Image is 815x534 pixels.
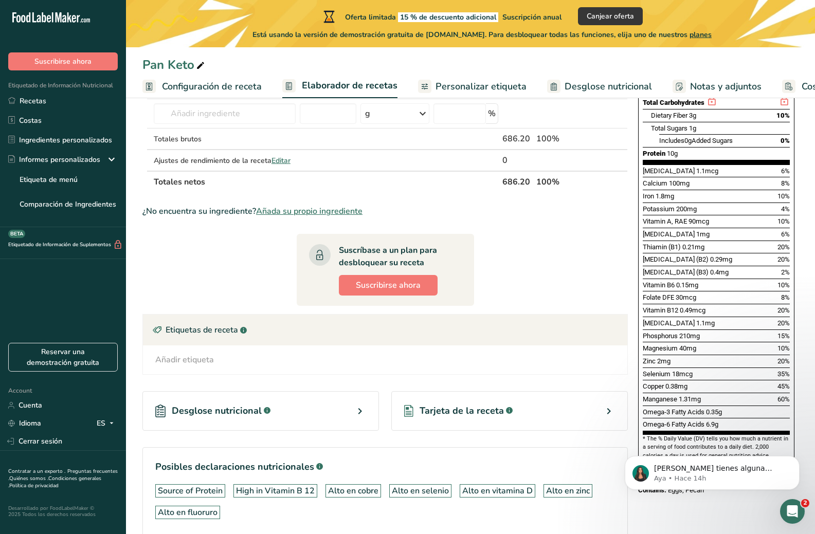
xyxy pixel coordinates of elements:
span: 1g [689,124,696,132]
span: Suscripción anual [502,12,562,22]
div: Alto en cobre [328,485,378,497]
span: 18mcg [672,370,693,378]
div: Informes personalizados [8,154,100,165]
span: Personalizar etiqueta [436,80,527,94]
span: Vitamin B12 [643,306,678,314]
span: 10% [777,217,790,225]
span: Total Sugars [651,124,687,132]
a: Reservar una demostración gratuita [8,343,118,372]
a: Personalizar etiqueta [418,75,527,98]
div: High in Vitamin B 12 [236,485,315,497]
span: 0.15mg [676,281,698,289]
span: 2 [801,499,809,507]
th: 100% [534,171,581,192]
button: Suscribirse ahora [339,275,438,296]
span: Suscribirse ahora [34,56,92,67]
div: ES [97,417,118,430]
span: 20% [777,319,790,327]
span: 200mg [676,205,697,213]
span: 1.1mcg [696,167,718,175]
span: 15 % de descuento adicional [398,12,498,22]
span: Iron [643,192,654,200]
span: 10% [777,192,790,200]
div: BETA [8,230,25,238]
div: g [365,107,370,120]
span: 1.8mg [656,192,674,200]
a: Quiénes somos . [9,475,48,482]
span: [MEDICAL_DATA] [643,167,695,175]
span: Tarjeta de la receta [420,404,504,418]
span: 0.35g [706,408,722,416]
span: 2mg [657,357,671,365]
button: Canjear oferta [578,7,643,25]
span: 60% [777,395,790,403]
span: Total Carbohydrates [643,99,704,106]
a: Contratar a un experto . [8,468,65,475]
a: Preguntas frecuentes . [8,468,118,482]
span: 20% [777,357,790,365]
span: 30mcg [676,293,696,301]
span: Phosphorus [643,332,678,340]
span: 45% [777,382,790,390]
span: Está usando la versión de demostración gratuita de [DOMAIN_NAME]. Para desbloquear todas las func... [252,29,712,40]
span: 6% [781,230,790,238]
span: [MEDICAL_DATA] (B3) [643,268,709,276]
input: Añadir ingrediente [154,103,296,124]
a: Idioma [8,414,41,432]
span: Protein [643,150,665,157]
span: Canjear oferta [587,11,634,22]
span: Añada su propio ingrediente [256,205,363,217]
span: Notas y adjuntos [690,80,762,94]
th: 686.20 [500,171,534,192]
button: Suscribirse ahora [8,52,118,70]
h1: Posibles declaraciones nutricionales [155,460,615,474]
span: 8% [781,179,790,187]
a: Condiciones generales . [8,475,101,489]
span: Vitamin B6 [643,281,675,289]
span: 0.21mg [682,243,704,251]
span: Vitamin A, RAE [643,217,687,225]
span: planes [690,30,712,40]
span: 20% [777,243,790,251]
span: 4% [781,205,790,213]
span: 10% [777,281,790,289]
a: Configuración de receta [142,75,262,98]
span: 15% [777,332,790,340]
span: [MEDICAL_DATA] [643,230,695,238]
span: Dietary Fiber [651,112,687,119]
span: Calcium [643,179,667,187]
span: 10% [777,344,790,352]
span: Potassium [643,205,675,213]
span: 35% [777,370,790,378]
span: [MEDICAL_DATA] (B2) [643,255,709,263]
span: Manganese [643,395,677,403]
a: Política de privacidad [9,482,59,489]
div: Desarrollado por FoodLabelMaker © 2025 Todos los derechos reservados [8,505,118,518]
span: 0.49mcg [680,306,705,314]
span: 20% [777,306,790,314]
span: 1.1mg [696,319,715,327]
span: Desglose nutricional [565,80,652,94]
a: Elaborador de recetas [282,74,397,99]
span: 10g [667,150,678,157]
span: 20% [777,255,790,263]
span: 0.38mg [665,382,687,390]
iframe: Intercom notifications mensaje [609,434,815,506]
span: 210mg [679,332,700,340]
span: Selenium [643,370,671,378]
span: Omega-6 Fatty Acids [643,420,704,428]
div: Ajustes de rendimiento de la receta [154,155,296,166]
span: Includes Added Sugars [659,137,733,144]
th: Totales netos [152,171,500,192]
span: 8% [781,293,790,301]
div: 0 [502,154,532,167]
span: Omega-3 Fatty Acids [643,408,704,416]
span: 6.9g [706,420,718,428]
span: 0g [684,137,692,144]
span: 2% [781,268,790,276]
span: Suscribirse ahora [356,279,421,291]
span: 3g [689,112,696,119]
